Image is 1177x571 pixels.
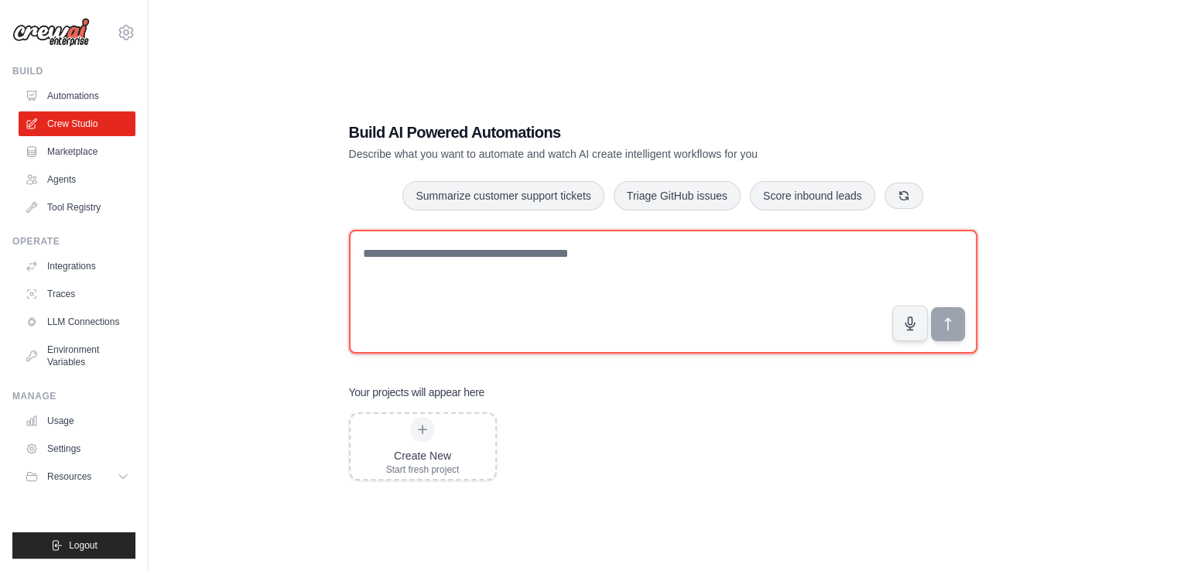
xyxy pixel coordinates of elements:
[19,84,135,108] a: Automations
[12,18,90,47] img: Logo
[69,539,98,552] span: Logout
[19,409,135,433] a: Usage
[12,532,135,559] button: Logout
[19,309,135,334] a: LLM Connections
[750,181,875,210] button: Score inbound leads
[19,254,135,279] a: Integrations
[19,167,135,192] a: Agents
[19,436,135,461] a: Settings
[892,306,928,341] button: Click to speak your automation idea
[19,111,135,136] a: Crew Studio
[402,181,604,210] button: Summarize customer support tickets
[19,195,135,220] a: Tool Registry
[19,139,135,164] a: Marketplace
[1100,497,1177,571] iframe: Chat Widget
[47,470,91,483] span: Resources
[386,463,460,476] div: Start fresh project
[19,464,135,489] button: Resources
[386,448,460,463] div: Create New
[19,337,135,374] a: Environment Variables
[349,146,869,162] p: Describe what you want to automate and watch AI create intelligent workflows for you
[12,235,135,248] div: Operate
[349,121,869,143] h1: Build AI Powered Automations
[12,390,135,402] div: Manage
[349,385,485,400] h3: Your projects will appear here
[614,181,741,210] button: Triage GitHub issues
[19,282,135,306] a: Traces
[12,65,135,77] div: Build
[884,183,923,209] button: Get new suggestions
